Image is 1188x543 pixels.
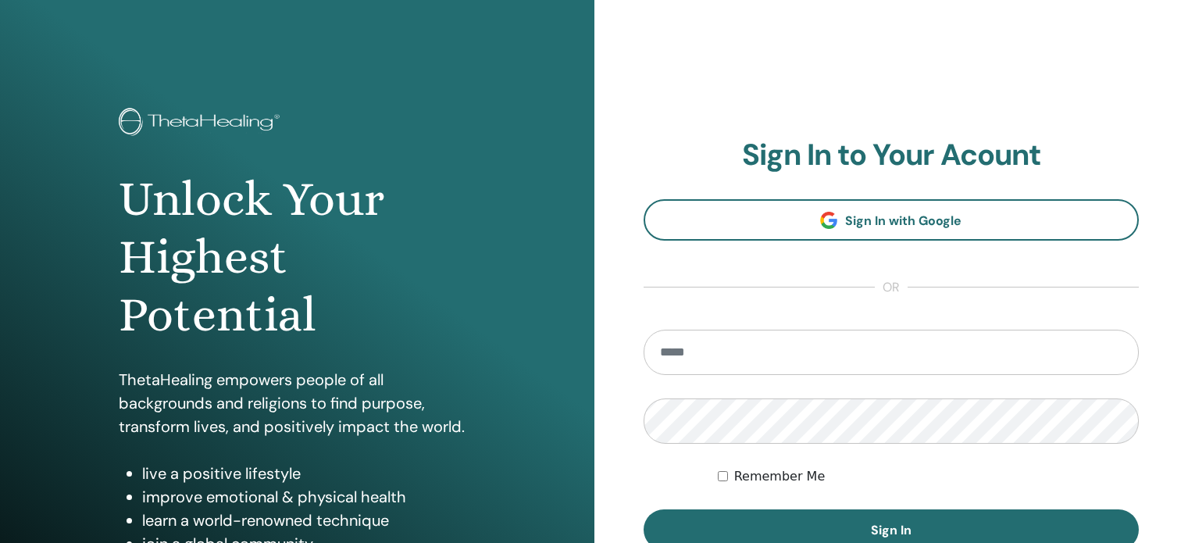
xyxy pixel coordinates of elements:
[142,485,476,509] li: improve emotional & physical health
[644,138,1140,173] h2: Sign In to Your Acount
[718,467,1139,486] div: Keep me authenticated indefinitely or until I manually logout
[142,462,476,485] li: live a positive lifestyle
[119,368,476,438] p: ThetaHealing empowers people of all backgrounds and religions to find purpose, transform lives, a...
[644,199,1140,241] a: Sign In with Google
[142,509,476,532] li: learn a world-renowned technique
[845,213,961,229] span: Sign In with Google
[875,278,908,297] span: or
[734,467,826,486] label: Remember Me
[119,170,476,345] h1: Unlock Your Highest Potential
[871,522,912,538] span: Sign In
